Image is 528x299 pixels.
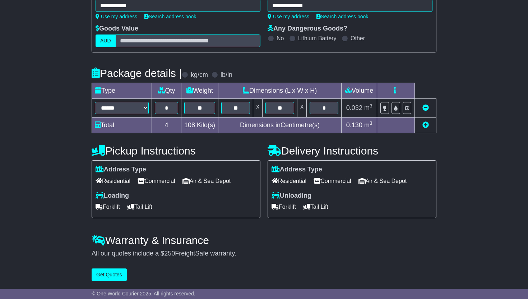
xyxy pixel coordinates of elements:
[272,201,296,212] span: Forklift
[298,35,337,42] label: Lithium Battery
[96,166,146,174] label: Address Type
[127,201,152,212] span: Tail Lift
[277,35,284,42] label: No
[364,104,372,111] span: m
[92,118,152,133] td: Total
[221,71,232,79] label: lb/in
[422,104,429,111] a: Remove this item
[96,25,138,33] label: Goods Value
[92,234,436,246] h4: Warranty & Insurance
[351,35,365,42] label: Other
[144,14,196,19] a: Search address book
[268,145,436,157] h4: Delivery Instructions
[370,120,372,126] sup: 3
[152,118,181,133] td: 4
[92,291,195,296] span: © One World Courier 2025. All rights reserved.
[138,175,175,187] span: Commercial
[297,99,307,118] td: x
[96,34,116,47] label: AUD
[316,14,368,19] a: Search address book
[342,83,377,99] td: Volume
[191,71,208,79] label: kg/cm
[92,83,152,99] td: Type
[218,83,342,99] td: Dimensions (L x W x H)
[96,192,129,200] label: Loading
[96,201,120,212] span: Forklift
[182,175,231,187] span: Air & Sea Depot
[272,192,311,200] label: Unloading
[181,118,218,133] td: Kilo(s)
[422,121,429,129] a: Add new item
[268,25,347,33] label: Any Dangerous Goods?
[96,14,137,19] a: Use my address
[184,121,195,129] span: 108
[152,83,181,99] td: Qty
[92,268,127,281] button: Get Quotes
[268,14,309,19] a: Use my address
[96,175,130,187] span: Residential
[346,104,362,111] span: 0.032
[92,250,436,258] div: All our quotes include a $ FreightSafe warranty.
[164,250,175,257] span: 250
[218,118,342,133] td: Dimensions in Centimetre(s)
[346,121,362,129] span: 0.130
[92,145,260,157] h4: Pickup Instructions
[364,121,372,129] span: m
[303,201,328,212] span: Tail Lift
[253,99,263,118] td: x
[358,175,407,187] span: Air & Sea Depot
[92,67,182,79] h4: Package details |
[181,83,218,99] td: Weight
[370,103,372,109] sup: 3
[272,166,322,174] label: Address Type
[314,175,351,187] span: Commercial
[272,175,306,187] span: Residential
